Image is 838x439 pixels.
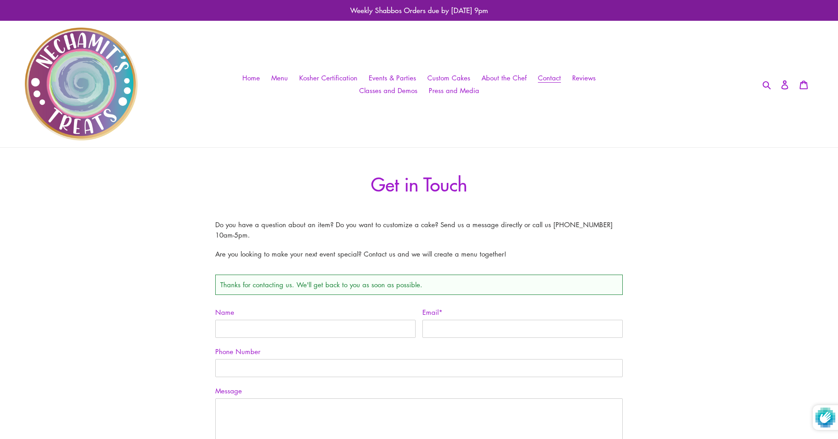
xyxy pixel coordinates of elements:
[215,249,623,259] p: Are you looking to make your next event special? Contact us and we will create a menu together!
[215,173,623,195] h1: Get in Touch
[267,71,292,84] a: Menu
[533,71,565,84] a: Contact
[427,73,470,83] span: Custom Cakes
[482,73,527,83] span: About the Chef
[477,71,531,84] a: About the Chef
[271,73,288,83] span: Menu
[242,73,260,83] span: Home
[429,86,479,95] span: Press and Media
[215,307,416,318] label: Name
[364,71,421,84] a: Events & Parties
[422,307,623,318] label: Email
[355,84,422,97] a: Classes and Demos
[538,73,561,83] span: Contact
[424,84,484,97] a: Press and Media
[423,71,475,84] a: Custom Cakes
[568,71,600,84] a: Reviews
[359,86,417,95] span: Classes and Demos
[215,346,623,357] label: Phone Number
[215,219,623,240] p: Do you have a question about an item? Do you want to customize a cake? Send us a message directly...
[572,73,596,83] span: Reviews
[295,71,362,84] a: Kosher Certification
[369,73,416,83] span: Events & Parties
[25,28,138,140] img: Nechamit&#39;s Treats
[815,405,835,430] img: Protected by hCaptcha
[215,275,623,295] p: Thanks for contacting us. We'll get back to you as soon as possible.
[215,386,623,396] label: Message
[238,71,264,84] a: Home
[299,73,357,83] span: Kosher Certification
